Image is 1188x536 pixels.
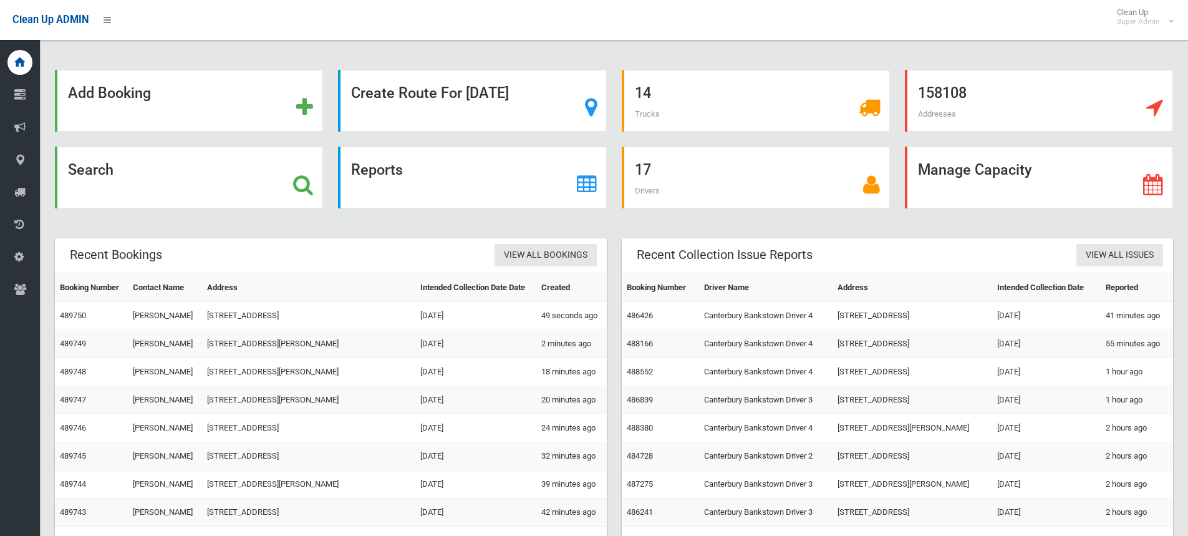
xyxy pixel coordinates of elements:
[415,386,537,414] td: [DATE]
[60,311,86,320] a: 489750
[351,84,509,102] strong: Create Route For [DATE]
[1111,7,1172,26] span: Clean Up
[622,243,828,267] header: Recent Collection Issue Reports
[699,499,833,527] td: Canterbury Bankstown Driver 3
[918,109,956,119] span: Addresses
[992,302,1101,330] td: [DATE]
[415,414,537,442] td: [DATE]
[635,161,651,178] strong: 17
[622,70,890,132] a: 14 Trucks
[833,499,992,527] td: [STREET_ADDRESS]
[55,147,323,208] a: Search
[128,386,201,414] td: [PERSON_NAME]
[992,442,1101,470] td: [DATE]
[1101,358,1173,386] td: 1 hour ago
[1101,302,1173,330] td: 41 minutes ago
[415,358,537,386] td: [DATE]
[622,147,890,208] a: 17 Drivers
[536,470,606,499] td: 39 minutes ago
[128,499,201,527] td: [PERSON_NAME]
[627,367,653,376] a: 488552
[60,367,86,376] a: 489748
[699,302,833,330] td: Canterbury Bankstown Driver 4
[699,330,833,358] td: Canterbury Bankstown Driver 4
[68,161,113,178] strong: Search
[992,358,1101,386] td: [DATE]
[627,339,653,348] a: 488166
[202,470,415,499] td: [STREET_ADDRESS][PERSON_NAME]
[60,423,86,432] a: 489746
[55,70,323,132] a: Add Booking
[833,330,992,358] td: [STREET_ADDRESS]
[12,14,89,26] span: Clean Up ADMIN
[60,395,86,404] a: 489747
[1101,470,1173,499] td: 2 hours ago
[55,274,128,302] th: Booking Number
[128,330,201,358] td: [PERSON_NAME]
[55,243,177,267] header: Recent Bookings
[1101,330,1173,358] td: 55 minutes ago
[833,386,992,414] td: [STREET_ADDRESS]
[833,302,992,330] td: [STREET_ADDRESS]
[128,302,201,330] td: [PERSON_NAME]
[351,161,403,178] strong: Reports
[202,386,415,414] td: [STREET_ADDRESS][PERSON_NAME]
[60,451,86,460] a: 489745
[918,161,1031,178] strong: Manage Capacity
[128,442,201,470] td: [PERSON_NAME]
[128,414,201,442] td: [PERSON_NAME]
[833,358,992,386] td: [STREET_ADDRESS]
[699,414,833,442] td: Canterbury Bankstown Driver 4
[68,84,151,102] strong: Add Booking
[128,470,201,499] td: [PERSON_NAME]
[536,386,606,414] td: 20 minutes ago
[905,70,1173,132] a: 158108 Addresses
[905,147,1173,208] a: Manage Capacity
[415,470,537,499] td: [DATE]
[60,507,86,517] a: 489743
[699,470,833,499] td: Canterbury Bankstown Driver 3
[1101,386,1173,414] td: 1 hour ago
[627,451,653,460] a: 484728
[992,330,1101,358] td: [DATE]
[202,330,415,358] td: [STREET_ADDRESS][PERSON_NAME]
[1101,499,1173,527] td: 2 hours ago
[60,339,86,348] a: 489749
[992,386,1101,414] td: [DATE]
[699,358,833,386] td: Canterbury Bankstown Driver 4
[992,470,1101,499] td: [DATE]
[627,311,653,320] a: 486426
[536,414,606,442] td: 24 minutes ago
[992,414,1101,442] td: [DATE]
[635,186,660,195] span: Drivers
[635,84,651,102] strong: 14
[833,414,992,442] td: [STREET_ADDRESS][PERSON_NAME]
[918,84,967,102] strong: 158108
[992,499,1101,527] td: [DATE]
[833,442,992,470] td: [STREET_ADDRESS]
[536,499,606,527] td: 42 minutes ago
[699,442,833,470] td: Canterbury Bankstown Driver 2
[627,423,653,432] a: 488380
[202,302,415,330] td: [STREET_ADDRESS]
[128,274,201,302] th: Contact Name
[415,442,537,470] td: [DATE]
[992,274,1101,302] th: Intended Collection Date
[202,358,415,386] td: [STREET_ADDRESS][PERSON_NAME]
[415,302,537,330] td: [DATE]
[338,147,606,208] a: Reports
[627,395,653,404] a: 486839
[627,479,653,489] a: 487275
[536,442,606,470] td: 32 minutes ago
[415,274,537,302] th: Intended Collection Date Date
[128,358,201,386] td: [PERSON_NAME]
[202,274,415,302] th: Address
[833,274,992,302] th: Address
[833,470,992,499] td: [STREET_ADDRESS][PERSON_NAME]
[495,244,597,267] a: View All Bookings
[635,109,660,119] span: Trucks
[627,507,653,517] a: 486241
[60,479,86,489] a: 489744
[536,330,606,358] td: 2 minutes ago
[415,330,537,358] td: [DATE]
